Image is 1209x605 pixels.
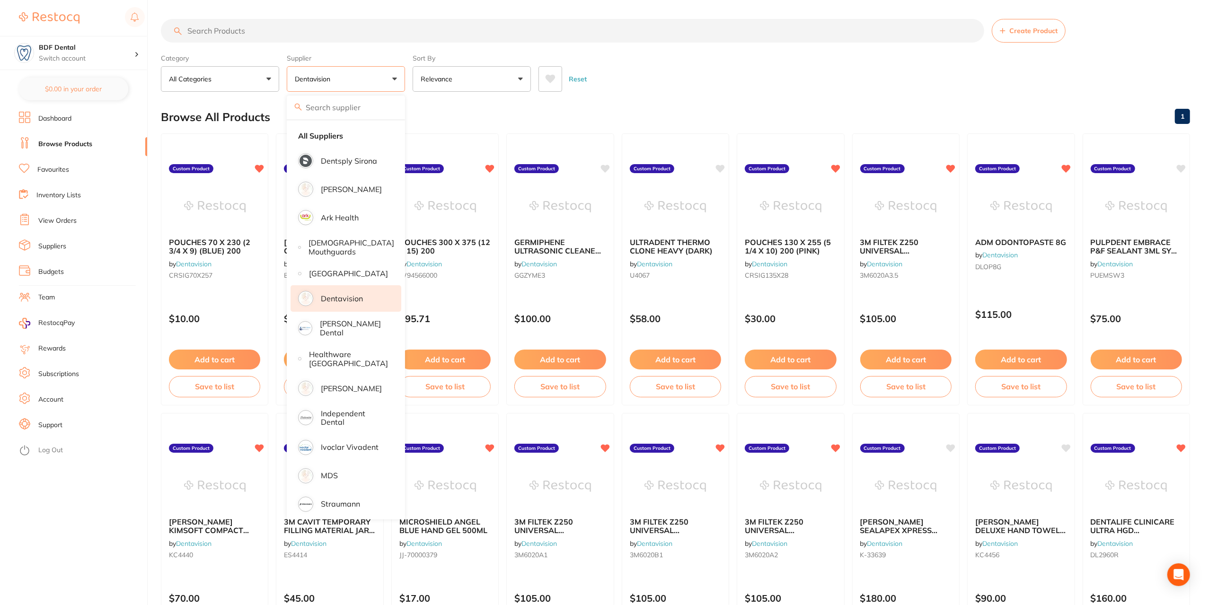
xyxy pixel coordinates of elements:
label: Supplier [287,54,405,62]
button: Add to cart [399,350,491,369]
span: 3M FILTEK Z250 UNIVERSAL RESTORATIVE SYRINGE A2 4G [745,517,833,552]
span: CRSIG70X257 [169,271,212,280]
span: by [630,539,672,548]
label: Custom Product [860,444,905,453]
img: POUCHES 70 X 230 (2 3/4 X 9) (BLUE) 200 [184,183,246,230]
img: Straumann [300,498,312,510]
a: Dentavision [637,260,672,268]
button: Relevance [413,66,531,92]
span: DENTALIFE CLINICARE ULTRA HGD TOWELETTE REFILLS (12X180) [1091,517,1175,552]
label: Custom Product [975,444,1020,453]
span: KC4440 [169,551,193,559]
span: by [514,539,557,548]
p: Dentavision [295,74,334,84]
p: $180.00 [860,593,952,604]
p: Straumann [321,500,360,508]
span: BR3739 [284,271,309,280]
button: Save to list [745,376,836,397]
label: Custom Product [514,164,559,174]
label: Custom Product [1091,444,1135,453]
span: MICROSHIELD ANGEL BLUE HAND GEL 500ML [399,517,487,535]
b: 3M FILTEK Z250 UNIVERSAL RESTORATIVE SYRINGE B1 4G [630,517,721,535]
a: Dentavision [1098,260,1133,268]
span: K-33639 [860,551,886,559]
p: $45.00 [284,593,375,604]
p: [GEOGRAPHIC_DATA] [309,269,388,278]
button: $0.00 in your order [19,78,128,100]
img: MDS [300,470,312,482]
img: BDF Dental [15,44,34,62]
button: Save to list [399,376,491,397]
p: Ivoclar Vivadent [321,443,379,451]
img: 3M FILTEK Z250 UNIVERSAL RESTORATIVE SYRINGE B1 4G [644,463,706,510]
button: Add to cart [284,350,375,369]
a: Dentavision [291,539,327,548]
a: Dentavision [176,260,212,268]
p: $90.00 [975,593,1067,604]
img: Dentavision [300,292,312,305]
button: Save to list [630,376,721,397]
label: Custom Product [169,164,213,174]
input: Search supplier [287,96,405,119]
a: 1 [1175,107,1190,126]
a: Account [38,395,63,404]
h4: BDF Dental [39,43,134,53]
img: Ark Health [300,211,312,224]
a: Dentavision [752,539,787,548]
p: $105.00 [514,593,606,604]
label: Sort By [413,54,531,62]
a: Inventory Lists [36,191,81,200]
span: by [514,260,557,268]
span: DLOP8G [975,263,1001,271]
label: Custom Product [975,164,1020,174]
img: POUCHES 300 X 375 (12 X 15) 200 [415,183,476,230]
span: CRSIG135X28 [745,271,788,280]
b: KERR SEALAPEX XPRESS (2X10.5GM) [860,517,952,535]
p: $160.00 [1091,593,1182,604]
p: Switch account [39,54,134,63]
span: 3M6020A2 [745,551,778,559]
span: by [399,260,442,268]
p: Dentsply Sirona [321,157,377,165]
p: $105.00 [630,593,721,604]
button: Save to list [514,376,606,397]
span: GERMIPHENE ULTRASONIC CLEANER 1L [514,237,601,264]
button: Log Out [19,443,144,458]
b: 3M FILTEK Z250 UNIVERSAL RESTORATIVE SYRINGE A2 4G [745,517,836,535]
label: Custom Product [284,164,328,174]
button: All Categories [161,66,279,92]
span: by [1091,539,1133,548]
p: MDS [321,471,338,480]
span: RestocqPay [38,318,75,328]
label: Custom Product [630,164,674,174]
span: by [975,251,1018,259]
span: by [284,260,327,268]
img: 3M FILTEK Z250 UNIVERSAL RESTORATIVE SYRINGE A3.5 4G [875,183,936,230]
span: 3M6020A1 [514,551,547,559]
a: Dentavision [521,260,557,268]
p: $105.00 [745,593,836,604]
span: JJ-70000379 [399,551,437,559]
a: Log Out [38,446,63,455]
b: MICROSHIELD ANGEL BLUE HAND GEL 500ML [399,517,491,535]
input: Search Products [161,19,984,43]
span: [PERSON_NAME] DELUXE HAND TOWEL 30. 5X21CM CTN (16) [975,517,1066,544]
span: by [745,539,787,548]
span: POUCHES 300 X 375 (12 X 15) 200 [399,237,490,255]
p: $10.00 [169,313,260,324]
button: Add to cart [630,350,721,369]
span: 3M6020A3.5 [860,271,899,280]
b: DENTALIFE CLINICARE ULTRA HGD TOWELETTE REFILLS (12X180) [1091,517,1182,535]
b: ULTRADENT THERMO CLONE HEAVY (DARK) [630,238,721,255]
a: Dentavision [867,539,903,548]
span: PUEMSW3 [1091,271,1125,280]
span: by [169,539,212,548]
span: by [860,260,903,268]
span: U4067 [630,271,650,280]
a: RestocqPay [19,318,75,329]
b: BROWNE TST CONRTOL SPOT INDICATORS + BOOK (300) [284,238,375,255]
label: Custom Product [630,444,674,453]
img: Dentsply Sirona [300,155,312,167]
a: Dentavision [637,539,672,548]
p: Healthware [GEOGRAPHIC_DATA] [309,350,388,368]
